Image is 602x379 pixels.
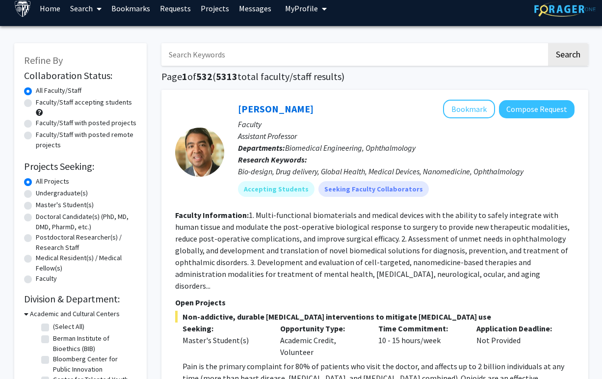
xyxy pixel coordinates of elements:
p: Application Deadline: [476,323,560,334]
button: Search [548,43,588,66]
label: Postdoctoral Researcher(s) / Research Staff [36,232,137,253]
b: Faculty Information: [175,210,249,220]
div: Not Provided [469,323,567,358]
mat-chip: Accepting Students [238,181,314,197]
div: Academic Credit, Volunteer [273,323,371,358]
label: Bloomberg Center for Public Innovation [53,354,134,375]
h2: Division & Department: [24,293,137,305]
h2: Projects Seeking: [24,161,137,172]
h3: Academic and Cultural Centers [30,309,120,319]
b: Departments: [238,143,285,153]
span: 1 [182,70,187,82]
h2: Collaboration Status: [24,70,137,81]
label: All Projects [36,176,69,187]
b: Research Keywords: [238,155,307,164]
input: Search Keywords [161,43,547,66]
span: My Profile [285,3,318,13]
iframe: Chat [7,335,42,372]
label: All Faculty/Staff [36,85,81,96]
label: Faculty/Staff accepting students [36,97,132,108]
label: Doctoral Candidate(s) (PhD, MD, DMD, PharmD, etc.) [36,212,137,232]
img: ForagerOne Logo [534,1,596,17]
label: Medical Resident(s) / Medical Fellow(s) [36,253,137,273]
label: Faculty [36,273,57,284]
div: Bio-design, Drug delivery, Global Health, Medical Devices, Nanomedicine, Ophthalmology [238,165,575,177]
div: 10 - 15 hours/week [371,323,469,358]
p: Assistant Professor [238,130,575,142]
label: Berman Institute of Bioethics (BIB) [53,333,134,354]
p: Faculty [238,118,575,130]
span: Non-addictive, durable [MEDICAL_DATA] interventions to mitigate [MEDICAL_DATA] use [175,311,575,323]
span: 532 [196,70,212,82]
a: [PERSON_NAME] [238,103,314,115]
label: Faculty/Staff with posted projects [36,118,136,128]
label: Faculty/Staff with posted remote projects [36,130,137,150]
p: Seeking: [183,323,266,334]
span: Biomedical Engineering, Ophthalmology [285,143,416,153]
label: (Select All) [53,322,84,332]
h1: Page of ( total faculty/staff results) [161,71,588,82]
fg-read-more: 1. Multi-functional biomaterials and medical devices with the ability to safely integrate with hu... [175,210,570,291]
span: Refine By [24,54,63,66]
button: Compose Request to Kunal Parikh [499,100,575,118]
mat-chip: Seeking Faculty Collaborators [318,181,429,197]
label: Undergraduate(s) [36,188,88,198]
span: 5313 [216,70,237,82]
p: Open Projects [175,297,575,308]
div: Master's Student(s) [183,334,266,346]
p: Time Commitment: [378,323,462,334]
label: Master's Student(s) [36,200,94,210]
p: Opportunity Type: [280,323,364,334]
button: Add Kunal Parikh to Bookmarks [443,100,495,118]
